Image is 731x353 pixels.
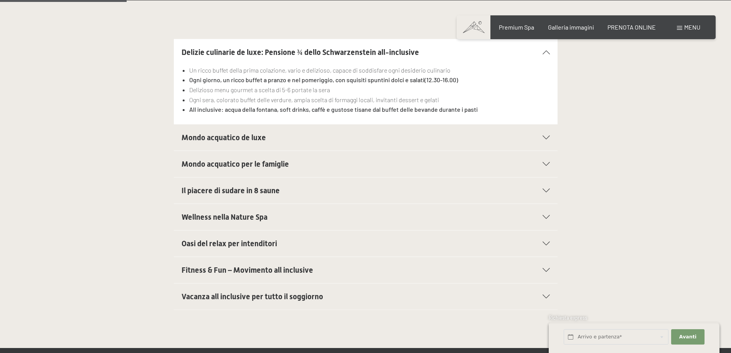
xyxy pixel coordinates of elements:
[549,315,587,321] span: Richiesta express
[182,265,313,275] span: Fitness & Fun – Movimento all inclusive
[189,65,549,75] li: Un ricco buffet della prima colazione, vario e delizioso, capace di soddisfare ogni desiderio cul...
[424,76,458,83] strong: (12.30-16.00)
[189,95,549,105] li: Ogni sera, colorato buffet delle verdure, ampia scelta di formaggi locali, invitanti dessert e ge...
[548,23,594,31] a: Galleria immagini
[182,212,267,222] span: Wellness nella Nature Spa
[189,76,424,83] strong: Ogni giorno, un ricco buffet a pranzo e nel pomeriggio, con squisiti spuntini dolci e salati
[182,133,266,142] span: Mondo acquatico de luxe
[182,239,277,248] span: Oasi del relax per intenditori
[182,48,419,57] span: Delizie culinarie de luxe: Pensione ¾ dello Schwarzenstein all-inclusive
[679,333,696,340] span: Avanti
[182,186,280,195] span: Il piacere di sudare in 8 saune
[182,159,289,169] span: Mondo acquatico per le famiglie
[671,329,704,345] button: Avanti
[182,292,323,301] span: Vacanza all inclusive per tutto il soggiorno
[499,23,534,31] a: Premium Spa
[684,23,700,31] span: Menu
[607,23,656,31] a: PRENOTA ONLINE
[189,85,549,95] li: Delizioso menu gourmet a scelta di 5-6 portate la sera
[189,106,478,113] strong: All inclusive: acqua della fontana, soft drinks, caffè e gustose tisane dal buffet delle bevande ...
